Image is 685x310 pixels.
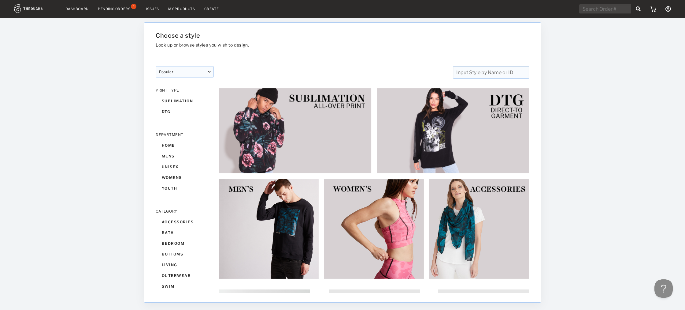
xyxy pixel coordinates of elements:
[156,140,214,151] div: home
[453,66,529,79] input: Input Style by Name or ID
[98,6,137,12] a: Pending Orders2
[65,7,89,11] a: Dashboard
[376,88,529,173] img: 2e253fe2-a06e-4c8d-8f72-5695abdd75b9.jpg
[156,88,214,93] div: PRINT TYPE
[156,132,214,137] div: DEPARTMENT
[168,7,195,11] a: My Products
[156,172,214,183] div: womens
[156,281,214,292] div: swim
[324,179,424,279] img: b885dc43-4427-4fb9-87dd-0f776fe79185.jpg
[219,88,372,173] img: 6ec95eaf-68e2-44b2-82ac-2cbc46e75c33.jpg
[156,161,214,172] div: unisex
[156,183,214,194] div: youth
[156,227,214,238] div: bath
[219,179,319,279] img: 0ffe952d-58dc-476c-8a0e-7eab160e7a7d.jpg
[156,238,214,249] div: bedroom
[441,293,452,303] img: style_designer_badgeMockup.svg
[204,7,219,11] a: Create
[131,4,136,9] div: 2
[156,96,214,106] div: sublimation
[156,32,466,39] h1: Choose a style
[156,270,214,281] div: outerwear
[222,293,232,303] img: style_designer_badgeMockup.svg
[14,4,56,13] img: logo.1c10ca64.svg
[156,249,214,259] div: bottoms
[156,217,214,227] div: accessories
[146,7,159,11] a: Issues
[156,66,214,77] div: popular
[332,293,342,303] img: style_designer_badgeMockup.svg
[156,42,466,47] h3: Look up or browse styles you wish to design.
[650,6,656,12] img: icon_cart.dab5cea1.svg
[156,151,214,161] div: mens
[654,279,673,298] iframe: Toggle Customer Support
[156,209,214,214] div: CATEGORY
[156,259,214,270] div: living
[429,179,529,279] img: 1a4a84dd-fa74-4cbf-a7e7-fd3c0281d19c.jpg
[156,106,214,117] div: dtg
[98,7,130,11] div: Pending Orders
[156,292,214,302] div: tops
[579,4,631,13] input: Search Order #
